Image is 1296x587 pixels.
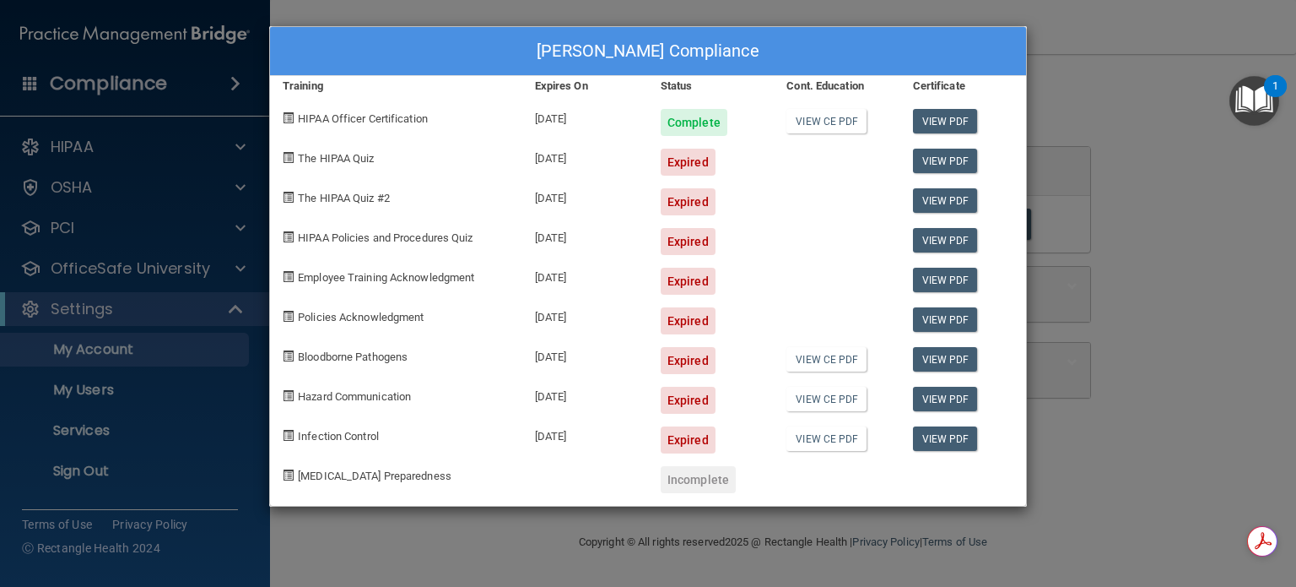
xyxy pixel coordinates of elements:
div: Expired [661,188,715,215]
div: Incomplete [661,466,736,493]
div: Complete [661,109,727,136]
span: The HIPAA Quiz #2 [298,192,390,204]
span: Policies Acknowledgment [298,311,424,323]
div: Cont. Education [774,76,899,96]
span: Employee Training Acknowledgment [298,271,474,284]
div: [PERSON_NAME] Compliance [270,27,1026,76]
div: 1 [1272,86,1278,108]
a: View PDF [913,228,978,253]
span: The HIPAA Quiz [298,152,374,165]
div: Expired [661,268,715,295]
div: Expires On [522,76,648,96]
div: [DATE] [522,215,648,255]
a: View PDF [913,188,978,213]
a: View PDF [913,387,978,411]
div: Expired [661,149,715,176]
a: View PDF [913,347,978,372]
span: HIPAA Officer Certification [298,112,428,125]
span: Bloodborne Pathogens [298,351,408,363]
div: [DATE] [522,374,648,414]
div: Expired [661,427,715,454]
div: [DATE] [522,96,648,136]
div: [DATE] [522,295,648,334]
div: Expired [661,307,715,334]
div: [DATE] [522,176,648,215]
div: Status [648,76,774,96]
a: View CE PDF [786,427,867,451]
div: [DATE] [522,136,648,176]
span: [MEDICAL_DATA] Preparedness [298,470,451,482]
div: [DATE] [522,414,648,454]
div: Expired [661,228,715,255]
span: Infection Control [298,430,379,443]
div: [DATE] [522,334,648,374]
div: Certificate [900,76,1026,96]
a: View CE PDF [786,387,867,411]
a: View PDF [913,427,978,451]
a: View CE PDF [786,109,867,133]
div: Expired [661,347,715,374]
span: Hazard Communication [298,390,411,403]
a: View PDF [913,149,978,173]
div: Training [270,76,522,96]
div: Expired [661,387,715,414]
a: View CE PDF [786,347,867,372]
a: View PDF [913,307,978,332]
div: [DATE] [522,255,648,295]
a: View PDF [913,268,978,292]
button: Open Resource Center, 1 new notification [1229,76,1279,126]
span: HIPAA Policies and Procedures Quiz [298,231,472,244]
a: View PDF [913,109,978,133]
